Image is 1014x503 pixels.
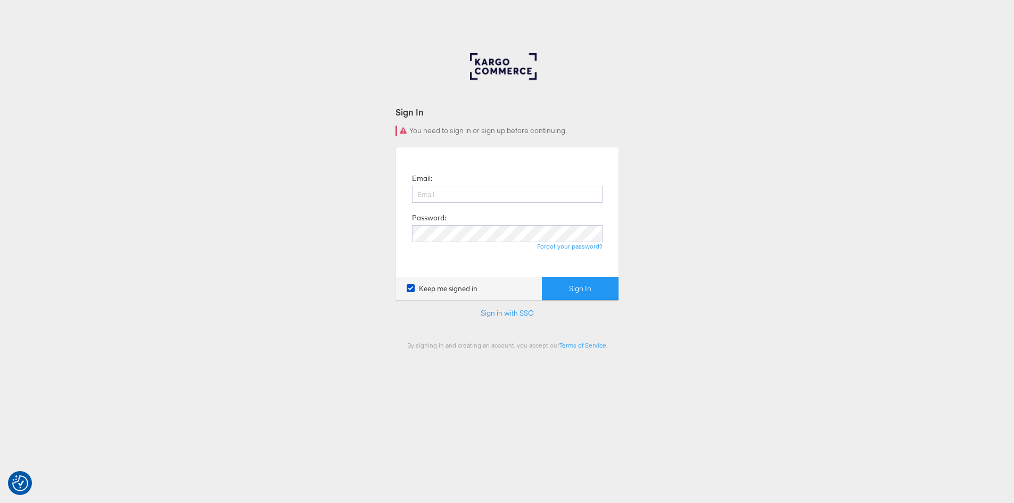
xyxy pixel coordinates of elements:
[12,475,28,491] img: Revisit consent button
[537,242,603,250] a: Forgot your password?
[395,106,619,118] div: Sign In
[481,308,534,318] a: Sign in with SSO
[542,277,619,301] button: Sign In
[395,126,619,136] div: You need to sign in or sign up before continuing.
[12,475,28,491] button: Consent Preferences
[407,284,477,294] label: Keep me signed in
[412,174,432,184] label: Email:
[412,186,603,203] input: Email
[395,341,619,349] div: By signing in and creating an account, you accept our .
[412,213,446,223] label: Password:
[559,341,606,349] a: Terms of Service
